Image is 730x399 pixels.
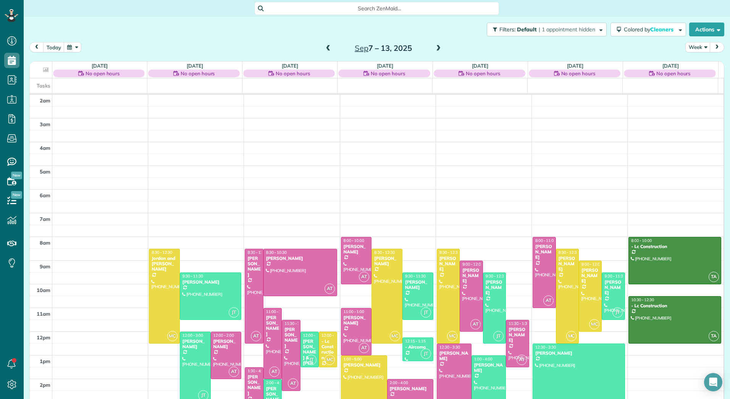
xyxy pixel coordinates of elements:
[685,42,711,52] button: Week
[662,63,679,69] a: [DATE]
[539,26,595,33] span: | 1 appointment hidden
[336,44,431,52] h2: 7 – 13, 2025
[487,23,607,36] button: Filters: Default | 1 appointment hidden
[247,368,266,373] span: 1:30 - 4:30
[321,339,335,361] div: - Lc Construction
[29,42,44,52] button: prev
[306,355,317,365] span: JT
[343,315,370,326] div: [PERSON_NAME]
[325,355,335,365] span: MC
[213,333,234,338] span: 12:00 - 2:00
[462,268,481,284] div: [PERSON_NAME]
[359,272,369,282] span: AT
[704,373,722,391] div: Open Intercom Messenger
[474,362,504,373] div: [PERSON_NAME]
[709,272,719,282] span: TA
[284,321,305,326] span: 11:30 - 2:30
[439,345,460,350] span: 12:30 - 3:30
[229,307,239,318] span: JT
[517,355,527,365] span: AT
[566,331,577,341] span: MC
[37,83,50,89] span: Tasks
[689,23,724,36] button: Actions
[325,284,335,294] span: AT
[543,295,554,306] span: AT
[535,238,556,243] span: 8:00 - 11:00
[182,333,203,338] span: 12:00 - 3:00
[288,378,298,389] span: AT
[485,279,504,296] div: [PERSON_NAME]
[631,244,719,249] div: - Lc Construction
[247,374,261,396] div: [PERSON_NAME]
[343,244,370,255] div: [PERSON_NAME]
[509,321,529,326] span: 11:30 - 1:30
[610,23,686,36] button: Colored byCleaners
[559,250,579,255] span: 8:30 - 12:30
[276,70,310,77] span: No open hours
[266,250,287,255] span: 8:30 - 10:30
[251,331,261,341] span: AT
[447,331,457,341] span: MC
[631,303,719,308] div: - Lc Construction
[321,333,342,338] span: 12:00 - 1:30
[37,287,50,293] span: 10am
[439,250,460,255] span: 8:30 - 12:30
[167,331,178,341] span: MC
[535,345,556,350] span: 12:30 - 3:30
[631,297,654,302] span: 10:30 - 12:30
[266,256,335,261] div: [PERSON_NAME]
[344,238,364,243] span: 8:00 - 10:00
[405,279,431,290] div: [PERSON_NAME]
[581,262,602,267] span: 9:00 - 12:00
[470,319,481,329] span: AT
[40,263,50,269] span: 9am
[561,70,596,77] span: No open hours
[181,70,215,77] span: No open hours
[266,309,287,314] span: 11:00 - 2:00
[247,256,261,278] div: [PERSON_NAME]
[371,70,405,77] span: No open hours
[389,386,431,391] div: [PERSON_NAME]
[472,63,488,69] a: [DATE]
[266,315,279,337] div: [PERSON_NAME]
[439,256,458,272] div: [PERSON_NAME]
[303,333,324,338] span: 12:00 - 1:30
[92,63,108,69] a: [DATE]
[266,380,284,385] span: 2:00 - 4:00
[604,274,625,279] span: 9:30 - 11:30
[486,274,506,279] span: 9:30 - 12:30
[650,26,675,33] span: Cleaners
[405,344,431,350] div: - Aircomo
[390,331,400,341] span: MC
[535,350,623,356] div: [PERSON_NAME]
[40,382,50,388] span: 2pm
[344,357,362,362] span: 1:00 - 5:00
[421,349,431,359] span: JT
[508,327,527,343] div: [PERSON_NAME]
[40,240,50,246] span: 8am
[40,145,50,151] span: 4am
[247,250,268,255] span: 8:30 - 12:30
[405,339,426,344] span: 12:15 - 1:15
[499,26,515,33] span: Filters:
[182,279,239,285] div: [PERSON_NAME]
[558,256,577,272] div: [PERSON_NAME]
[517,26,537,33] span: Default
[43,42,65,52] button: today
[343,362,385,368] div: [PERSON_NAME]
[11,172,22,179] span: New
[37,334,50,341] span: 12pm
[182,339,208,350] div: [PERSON_NAME]
[421,307,431,318] span: JT
[213,339,239,350] div: [PERSON_NAME]
[37,311,50,317] span: 11am
[11,191,22,199] span: New
[567,63,583,69] a: [DATE]
[710,42,724,52] button: next
[483,23,607,36] a: Filters: Default | 1 appointment hidden
[589,319,599,329] span: MC
[303,339,317,383] div: [PERSON_NAME] & [PERSON_NAME]
[86,70,120,77] span: No open hours
[344,309,364,314] span: 11:00 - 1:00
[656,70,691,77] span: No open hours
